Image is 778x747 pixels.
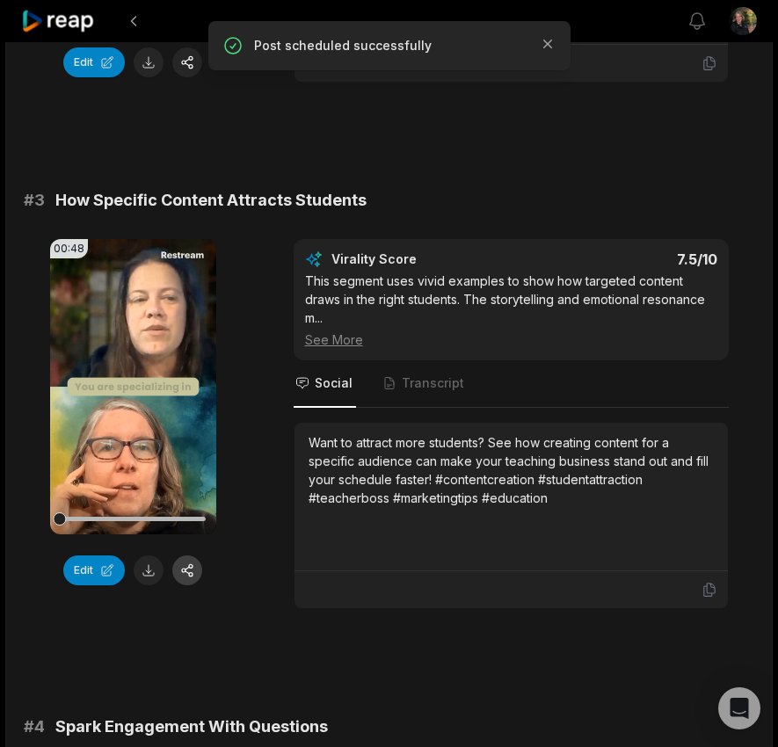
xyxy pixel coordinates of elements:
[305,272,717,349] div: This segment uses vivid examples to show how targeted content draws in the right students. The st...
[528,250,717,268] div: 7.5 /10
[718,687,760,729] div: Open Intercom Messenger
[63,47,125,77] button: Edit
[331,250,520,268] div: Virality Score
[309,433,714,507] div: Want to attract more students? See how creating content for a specific audience can make your tea...
[305,330,717,349] div: See More
[55,188,367,213] span: How Specific Content Attracts Students
[50,239,216,534] video: Your browser does not support mp4 format.
[63,555,125,585] button: Edit
[402,374,464,392] span: Transcript
[315,374,353,392] span: Social
[55,714,328,739] span: Spark Engagement With Questions
[24,188,45,213] span: # 3
[254,37,525,54] p: Post scheduled successfully
[294,360,729,408] nav: Tabs
[24,714,45,739] span: # 4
